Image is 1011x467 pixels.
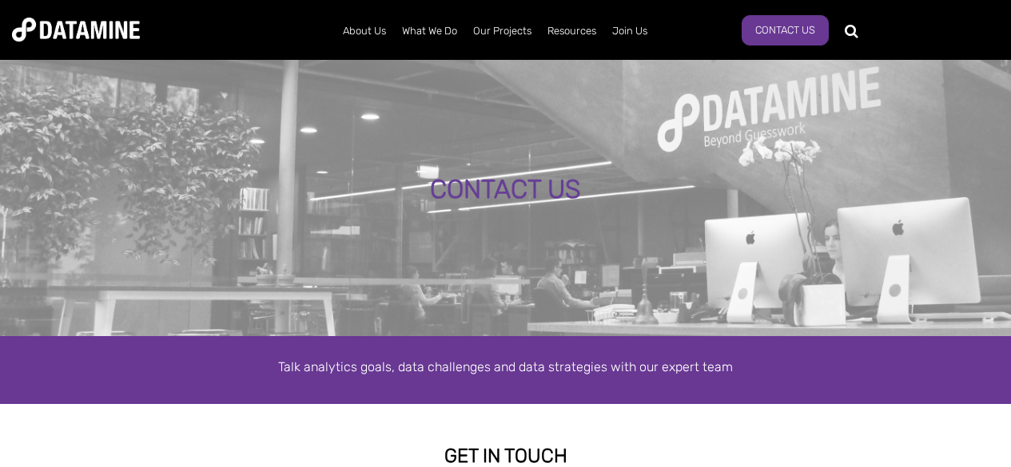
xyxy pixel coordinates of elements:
strong: GET IN TOUCH [444,445,567,467]
a: Resources [539,10,604,52]
span: Talk analytics goals, data challenges and data strategies with our expert team [278,359,733,374]
a: Contact Us [742,15,829,46]
a: What We Do [394,10,465,52]
a: Join Us [604,10,655,52]
img: Datamine [12,18,140,42]
div: CONTACT US [121,176,890,204]
a: About Us [335,10,394,52]
a: Our Projects [465,10,539,52]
